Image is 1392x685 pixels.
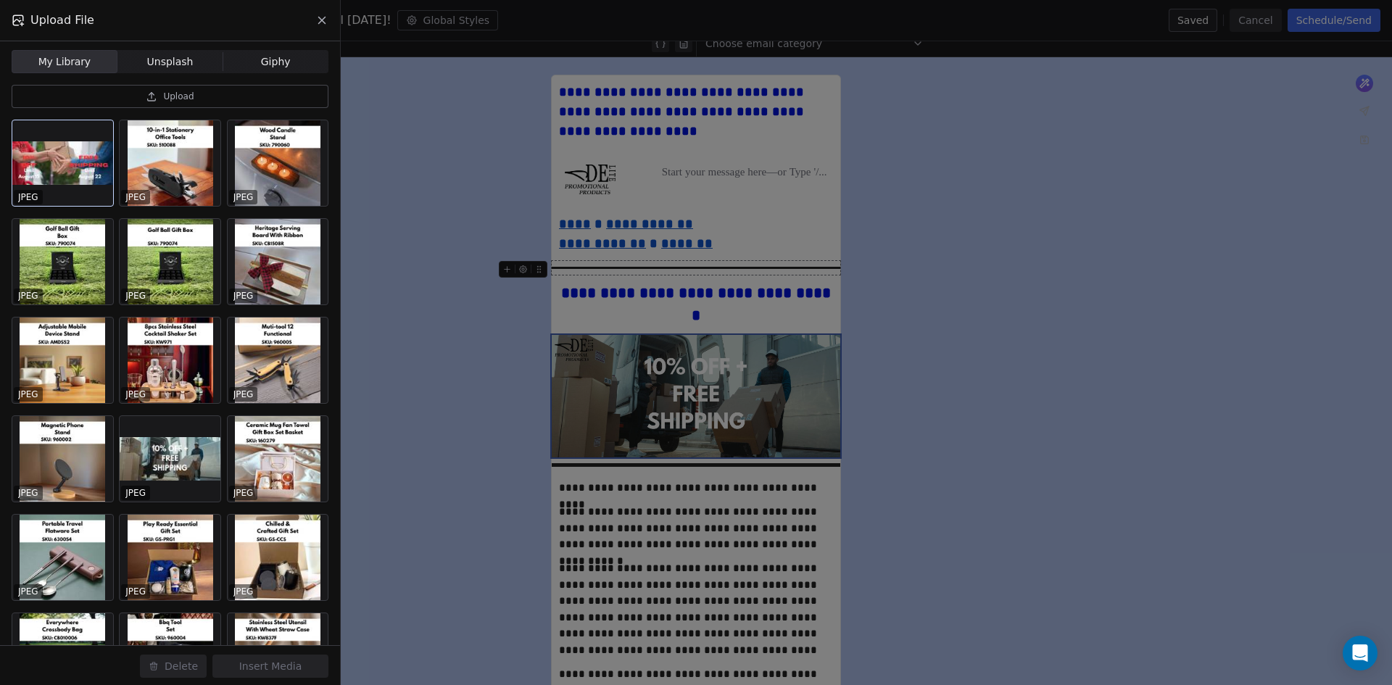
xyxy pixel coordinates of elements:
span: Upload File [30,12,94,29]
span: Upload [163,91,194,102]
p: JPEG [233,290,254,302]
p: JPEG [125,586,146,597]
span: Unsplash [147,54,194,70]
p: JPEG [233,191,254,203]
p: JPEG [18,290,38,302]
p: JPEG [125,389,146,400]
p: JPEG [125,191,146,203]
span: Giphy [261,54,291,70]
p: JPEG [18,487,38,499]
button: Delete [140,655,207,678]
p: JPEG [125,290,146,302]
p: JPEG [233,389,254,400]
p: JPEG [18,389,38,400]
p: JPEG [233,586,254,597]
p: JPEG [18,191,38,203]
p: JPEG [125,487,146,499]
p: JPEG [18,586,38,597]
div: Open Intercom Messenger [1343,636,1377,671]
button: Insert Media [212,655,328,678]
p: JPEG [233,487,254,499]
button: Upload [12,85,328,108]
